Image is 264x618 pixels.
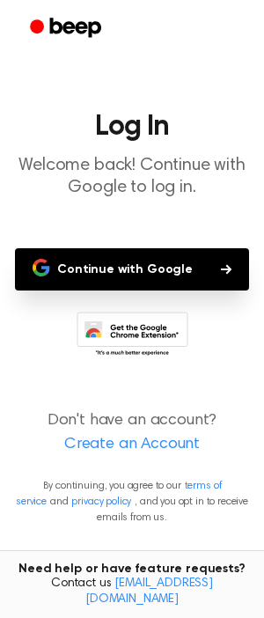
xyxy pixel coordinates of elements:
span: Contact us [11,577,253,607]
h1: Log In [14,113,250,141]
a: [EMAIL_ADDRESS][DOMAIN_NAME] [85,578,213,606]
a: privacy policy [71,497,131,507]
a: Beep [18,11,117,46]
a: Create an Account [18,433,246,457]
p: By continuing, you agree to our and , and you opt in to receive emails from us. [14,478,250,526]
p: Don't have an account? [14,409,250,457]
p: Welcome back! Continue with Google to log in. [14,155,250,199]
button: Continue with Google [15,248,249,291]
